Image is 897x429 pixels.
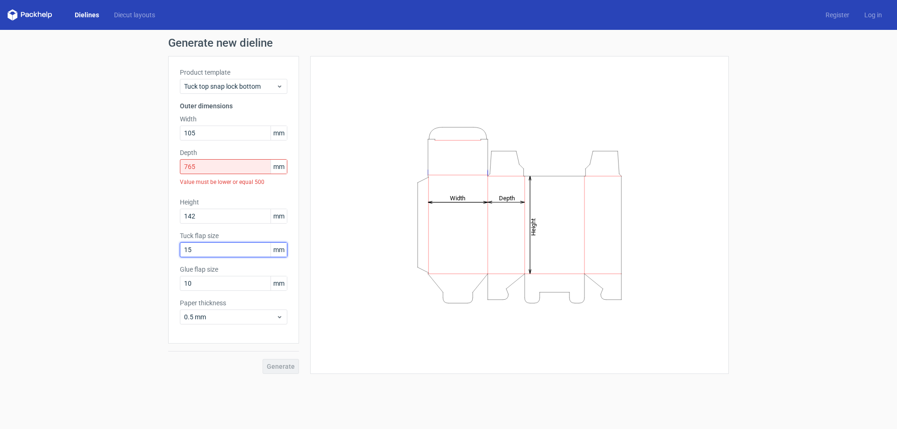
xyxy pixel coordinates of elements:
[180,265,287,274] label: Glue flap size
[818,10,857,20] a: Register
[271,276,287,290] span: mm
[180,174,287,190] div: Value must be lower or equal 500
[180,114,287,124] label: Width
[67,10,107,20] a: Dielines
[857,10,890,20] a: Log in
[180,68,287,77] label: Product template
[499,194,515,201] tspan: Depth
[271,160,287,174] span: mm
[107,10,163,20] a: Diecut layouts
[180,231,287,240] label: Tuck flap size
[271,126,287,140] span: mm
[271,243,287,257] span: mm
[180,148,287,157] label: Depth
[271,209,287,223] span: mm
[168,37,729,49] h1: Generate new dieline
[180,298,287,308] label: Paper thickness
[530,218,537,235] tspan: Height
[450,194,465,201] tspan: Width
[180,197,287,207] label: Height
[184,82,276,91] span: Tuck top snap lock bottom
[180,101,287,111] h3: Outer dimensions
[184,312,276,322] span: 0.5 mm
